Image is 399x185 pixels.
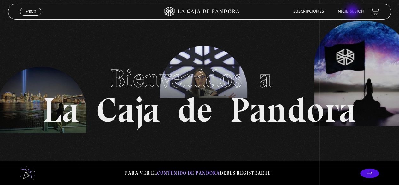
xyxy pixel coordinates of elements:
a: Suscripciones [293,10,324,14]
a: Inicie sesión [337,10,364,14]
p: Para ver el debes registrarte [125,169,271,177]
a: View your shopping cart [371,7,379,16]
h1: La Caja de Pandora [43,58,356,127]
span: contenido de Pandora [157,170,220,176]
span: Cerrar [23,15,38,19]
span: Menu [26,10,36,14]
span: Bienvenidos a [110,63,289,94]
